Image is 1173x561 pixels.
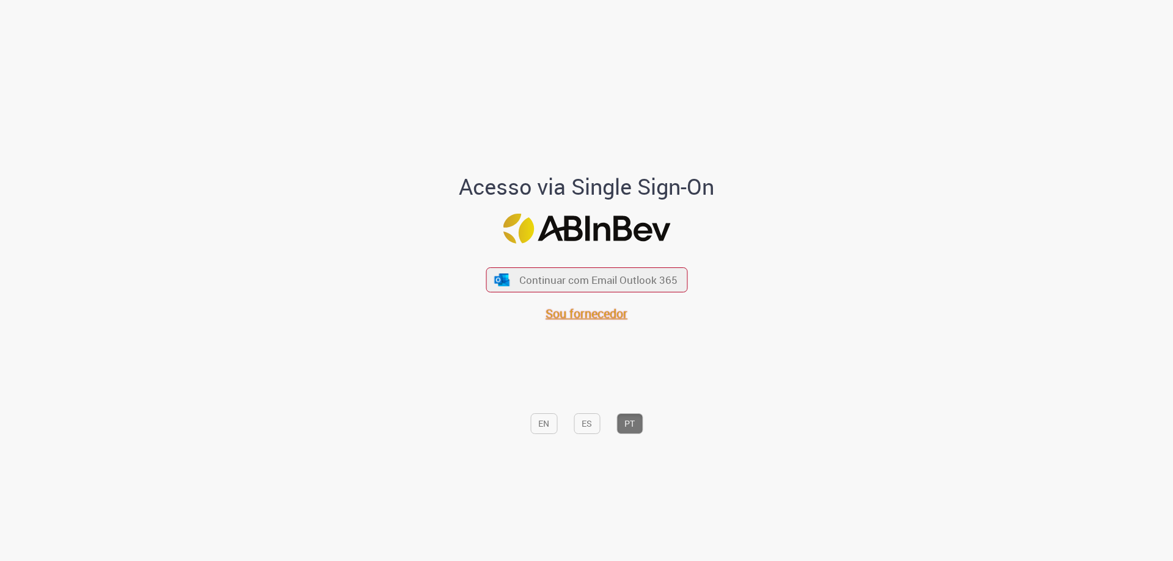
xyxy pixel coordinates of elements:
img: Logo ABInBev [503,214,670,244]
img: ícone Azure/Microsoft 360 [494,273,511,286]
span: Continuar com Email Outlook 365 [519,273,678,287]
h1: Acesso via Single Sign-On [417,175,756,199]
a: Sou fornecedor [546,305,627,322]
button: EN [530,413,557,434]
button: ES [574,413,600,434]
button: PT [616,413,643,434]
button: ícone Azure/Microsoft 360 Continuar com Email Outlook 365 [486,267,687,292]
